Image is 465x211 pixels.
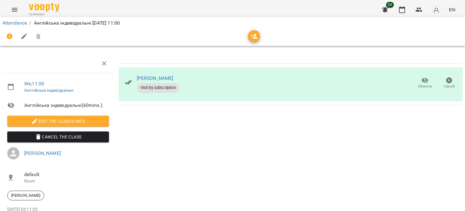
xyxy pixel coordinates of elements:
img: avatar_s.png [432,5,440,14]
p: Англійська індивідуальні [DATE] 11:00 [34,19,120,27]
span: [PERSON_NAME] [8,193,44,198]
li: / [29,19,31,27]
span: For Business [29,12,59,16]
span: Cancel the class [12,133,104,141]
span: 24 [386,2,394,8]
button: Cancel [437,75,461,92]
p: Room [24,178,109,184]
a: [PERSON_NAME] [24,150,61,156]
span: Англійська індивідуальні ( 60 mins. ) [24,102,109,109]
span: Edit the class's Info [12,117,104,125]
span: Visit by subscription [137,85,180,90]
a: Attendance [2,20,27,26]
span: Cancel [444,84,455,89]
nav: breadcrumb [2,19,463,27]
button: EN [447,4,458,15]
button: Menu [7,2,22,17]
button: Edit the class's Info [7,116,109,127]
button: Cancel the class [7,131,109,142]
a: We , 11:00 [24,81,44,87]
div: [PERSON_NAME] [7,191,44,200]
span: EN [449,6,455,13]
img: Voopty Logo [29,3,59,12]
button: Absence [413,75,437,92]
span: Absence [418,84,432,89]
a: Англійська індивідуальні [24,88,74,93]
span: default [24,171,109,178]
a: [PERSON_NAME] [137,75,173,81]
